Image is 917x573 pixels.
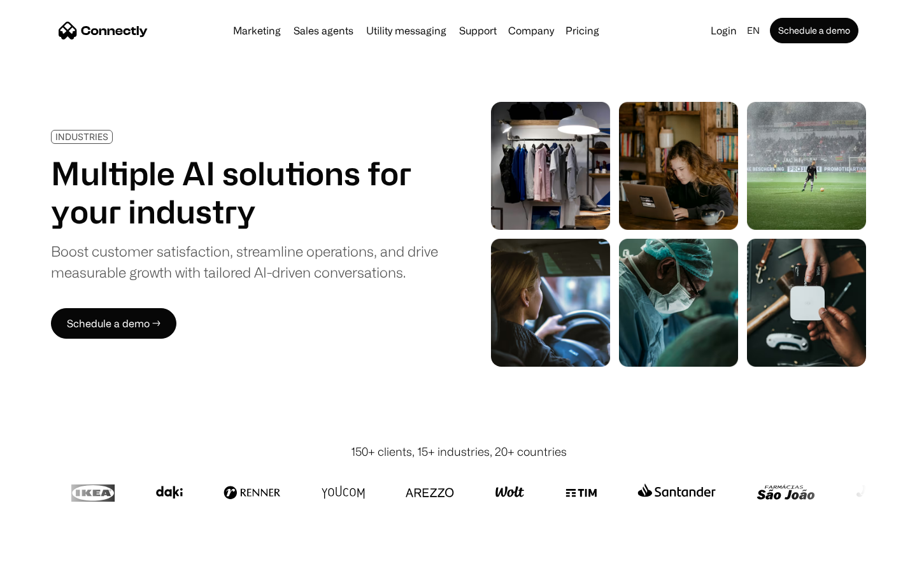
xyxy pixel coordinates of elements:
aside: Language selected: English [13,549,76,569]
div: 150+ clients, 15+ industries, 20+ countries [351,443,567,460]
div: en [747,22,760,39]
div: Company [508,22,554,39]
a: Support [454,25,502,36]
div: INDUSTRIES [55,132,108,141]
a: Sales agents [288,25,359,36]
a: Schedule a demo [770,18,858,43]
a: Marketing [228,25,286,36]
div: Boost customer satisfaction, streamline operations, and drive measurable growth with tailored AI-... [51,241,438,283]
ul: Language list [25,551,76,569]
a: Pricing [560,25,604,36]
a: Utility messaging [361,25,451,36]
a: Schedule a demo → [51,308,176,339]
h1: Multiple AI solutions for your industry [51,154,438,230]
a: Login [706,22,742,39]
